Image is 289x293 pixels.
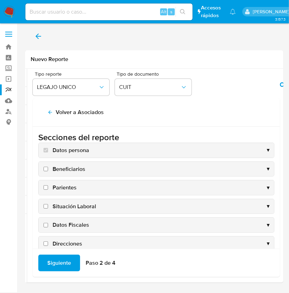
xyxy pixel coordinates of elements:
[201,4,223,19] span: Accesos rápidos
[175,7,190,17] button: search-icon
[170,8,172,15] span: s
[161,8,166,15] span: Alt
[230,9,236,15] a: Notificaciones
[25,7,193,16] input: Buscar usuario o caso...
